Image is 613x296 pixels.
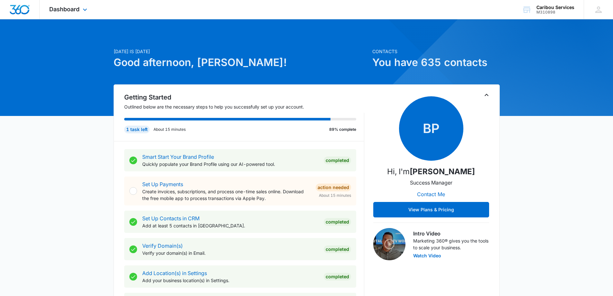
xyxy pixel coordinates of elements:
div: Action Needed [316,184,351,191]
div: account name [536,5,574,10]
button: View Plans & Pricing [373,202,489,217]
div: Completed [324,157,351,164]
h1: You have 635 contacts [372,55,500,70]
a: Verify Domain(s) [142,243,183,249]
p: 89% complete [329,127,356,132]
p: Contacts [372,48,500,55]
img: Intro Video [373,228,405,260]
div: Completed [324,273,351,281]
h3: Intro Video [413,230,489,237]
button: Toggle Collapse [483,91,490,99]
p: Marketing 360® gives you the tools to scale your business. [413,237,489,251]
button: Watch Video [413,253,441,258]
h2: Getting Started [124,92,364,102]
p: Success Manager [410,179,452,186]
div: account id [536,10,574,14]
h1: Good afternoon, [PERSON_NAME]! [114,55,368,70]
span: Dashboard [49,6,79,13]
p: Hi, I'm [387,166,475,177]
div: Completed [324,218,351,226]
p: Create invoices, subscriptions, and process one-time sales online. Download the free mobile app t... [142,188,311,202]
p: Outlined below are the necessary steps to help you successfully set up your account. [124,103,364,110]
span: BP [399,96,463,161]
a: Smart Start Your Brand Profile [142,154,214,160]
div: Completed [324,245,351,253]
p: [DATE] is [DATE] [114,48,368,55]
p: Add at least 5 contacts in [GEOGRAPHIC_DATA]. [142,222,319,229]
span: About 15 minutes [319,193,351,198]
button: Contact Me [411,186,451,202]
p: Quickly populate your Brand Profile using our AI-powered tool. [142,161,319,167]
p: Add your business location(s) in Settings. [142,277,319,284]
a: Set Up Contacts in CRM [142,215,200,222]
a: Add Location(s) in Settings [142,270,207,276]
strong: [PERSON_NAME] [410,167,475,176]
a: Set Up Payments [142,181,183,187]
div: 1 task left [124,126,150,133]
p: Verify your domain(s) in Email. [142,250,319,256]
p: About 15 minutes [153,127,186,132]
